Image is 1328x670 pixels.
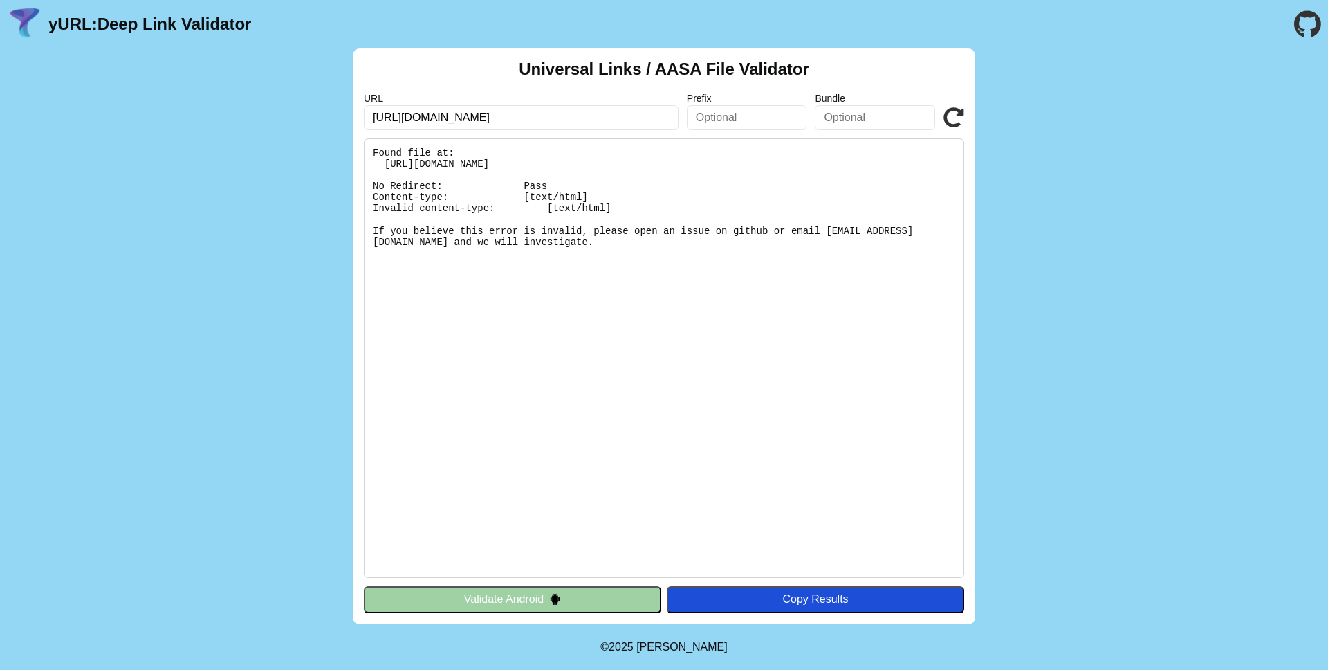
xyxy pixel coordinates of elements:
img: yURL Logo [7,6,43,42]
input: Required [364,105,679,130]
label: Bundle [815,93,935,104]
img: droidIcon.svg [549,593,561,605]
h2: Universal Links / AASA File Validator [519,60,809,79]
label: URL [364,93,679,104]
span: 2025 [609,641,634,653]
input: Optional [687,105,807,130]
label: Prefix [687,93,807,104]
a: Michael Ibragimchayev's Personal Site [636,641,728,653]
input: Optional [815,105,935,130]
footer: © [600,624,727,670]
a: yURL:Deep Link Validator [48,15,251,34]
pre: Found file at: [URL][DOMAIN_NAME] No Redirect: Pass Content-type: [text/html] Invalid content-typ... [364,138,964,578]
div: Copy Results [674,593,957,606]
button: Validate Android [364,586,661,613]
button: Copy Results [667,586,964,613]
